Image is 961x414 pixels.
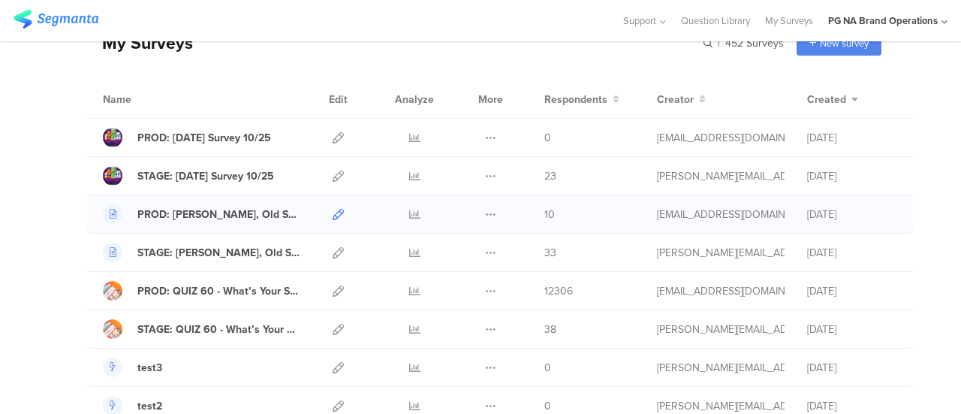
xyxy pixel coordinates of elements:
span: 38 [544,322,556,337]
span: 10 [544,207,555,222]
a: STAGE: [DATE] Survey 10/25 [103,166,274,186]
a: test3 [103,358,162,377]
span: Support [623,14,656,28]
div: shirley.j@pg.com [657,322,785,337]
div: shirley.j@pg.com [657,168,785,184]
div: PROD: Olay, Old Spice, Secret Survey - 0725 [137,207,300,222]
span: 23 [544,168,556,184]
span: 12306 [544,283,573,299]
div: [DATE] [807,398,897,414]
a: STAGE: QUIZ 60 - What’s Your Summer Self-Care Essential? [103,319,300,339]
a: PROD: [DATE] Survey 10/25 [103,128,271,147]
div: STAGE: Olay, Old Spice, Secret Survey - 0725 [137,245,300,261]
div: [DATE] [807,130,897,146]
button: Created [807,92,858,107]
a: PROD: QUIZ 60 - What’s Your Summer Self-Care Essential? [103,281,300,301]
div: yadav.vy.3@pg.com [657,130,785,146]
span: 0 [544,130,551,146]
span: 0 [544,360,551,376]
div: [DATE] [807,360,897,376]
div: [DATE] [807,283,897,299]
div: [DATE] [807,168,897,184]
div: STAGE: Diwali Survey 10/25 [137,168,274,184]
div: Analyze [392,80,437,118]
div: larson.m@pg.com [657,398,785,414]
div: [DATE] [807,245,897,261]
div: Edit [322,80,354,118]
div: My Surveys [87,30,193,56]
div: STAGE: QUIZ 60 - What’s Your Summer Self-Care Essential? [137,322,300,337]
div: PROD: Diwali Survey 10/25 [137,130,271,146]
span: Created [807,92,846,107]
span: | [715,35,722,51]
div: shirley.j@pg.com [657,245,785,261]
div: larson.m@pg.com [657,360,785,376]
button: Creator [657,92,706,107]
div: [DATE] [807,207,897,222]
span: Creator [657,92,694,107]
span: New survey [820,36,869,50]
div: More [474,80,507,118]
div: Name [103,92,193,107]
div: test3 [137,360,162,376]
div: [DATE] [807,322,897,337]
img: segmanta logo [14,10,98,29]
span: 33 [544,245,556,261]
span: Respondents [544,92,607,107]
div: PROD: QUIZ 60 - What’s Your Summer Self-Care Essential? [137,283,300,299]
span: 452 Surveys [725,35,784,51]
button: Respondents [544,92,619,107]
span: 0 [544,398,551,414]
div: yadav.vy.3@pg.com [657,207,785,222]
div: kumar.h.7@pg.com [657,283,785,299]
a: PROD: [PERSON_NAME], Old Spice, Secret Survey - 0725 [103,204,300,224]
div: test2 [137,398,162,414]
div: PG NA Brand Operations [828,14,938,28]
a: STAGE: [PERSON_NAME], Old Spice, Secret Survey - 0725 [103,243,300,262]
